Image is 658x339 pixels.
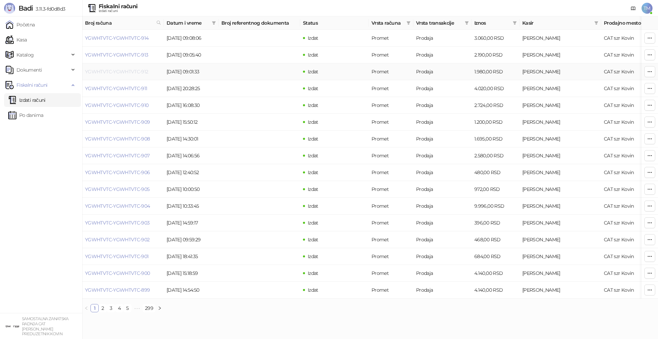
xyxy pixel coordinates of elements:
td: Prodaja [413,198,472,215]
td: Tatjana Micovic [520,181,601,198]
td: YGWHTVTC-YGWHTVTC-909 [82,114,164,131]
td: YGWHTVTC-YGWHTVTC-902 [82,231,164,248]
td: 1.980,00 RSD [472,63,520,80]
span: Datum i vreme [167,19,209,27]
th: Vrsta transakcije [413,16,472,30]
small: SAMOSTALNA ZANATSKA RADNJA CAT [PERSON_NAME] PREDUZETNIK KOVIN [22,316,69,336]
th: Vrsta računa [369,16,413,30]
span: filter [212,21,216,25]
td: YGWHTVTC-YGWHTVTC-901 [82,248,164,265]
td: Prodaja [413,63,472,80]
td: YGWHTVTC-YGWHTVTC-914 [82,30,164,47]
span: Izdat [308,119,318,125]
td: Prodaja [413,30,472,47]
td: 468,00 RSD [472,231,520,248]
td: [DATE] 15:50:12 [164,114,219,131]
td: Tatjana Micovic [520,47,601,63]
a: YGWHTVTC-YGWHTVTC-906 [85,169,150,175]
a: YGWHTVTC-YGWHTVTC-904 [85,203,150,209]
td: Prodaja [413,147,472,164]
span: Fiskalni računi [16,78,47,92]
td: [DATE] 15:18:59 [164,265,219,282]
td: YGWHTVTC-YGWHTVTC-903 [82,215,164,231]
span: filter [210,18,217,28]
span: left [84,306,88,310]
td: 2.724,00 RSD [472,97,520,114]
a: 2 [99,304,107,312]
td: Promet [369,215,413,231]
span: Izdat [308,220,318,226]
li: Sledeća strana [156,304,164,312]
span: filter [463,18,470,28]
td: Tatjana Micovic [520,265,601,282]
a: YGWHTVTC-YGWHTVTC-912 [85,69,148,75]
td: Prodaja [413,215,472,231]
span: filter [405,18,412,28]
td: Prodaja [413,231,472,248]
a: YGWHTVTC-YGWHTVTC-908 [85,136,150,142]
button: right [156,304,164,312]
button: left [82,304,90,312]
a: YGWHTVTC-YGWHTVTC-909 [85,119,150,125]
span: Izdat [308,270,318,276]
td: Promet [369,80,413,97]
a: 4 [115,304,123,312]
a: Izdati računi [8,93,46,107]
a: YGWHTVTC-YGWHTVTC-903 [85,220,150,226]
td: Tatjana Micovic [520,231,601,248]
td: Promet [369,282,413,299]
a: Početna [5,18,35,32]
a: Dokumentacija [628,3,639,14]
span: Izdat [308,253,318,259]
td: Promet [369,30,413,47]
td: Tatjana Micovic [520,198,601,215]
span: Izdat [308,69,318,75]
td: Tatjana Micovic [520,164,601,181]
td: [DATE] 10:00:50 [164,181,219,198]
td: YGWHTVTC-YGWHTVTC-910 [82,97,164,114]
td: Prodaja [413,80,472,97]
td: Prodaja [413,97,472,114]
a: YGWHTVTC-YGWHTVTC-905 [85,186,150,192]
span: filter [511,18,518,28]
span: ••• [132,304,143,312]
td: 684,00 RSD [472,248,520,265]
span: Izdat [308,287,318,293]
td: Promet [369,97,413,114]
td: 396,00 RSD [472,215,520,231]
td: Promet [369,47,413,63]
a: 3 [107,304,115,312]
th: Status [300,16,369,30]
td: Tatjana Micovic [520,63,601,80]
td: [DATE] 09:05:40 [164,47,219,63]
td: 1.200,00 RSD [472,114,520,131]
a: YGWHTVTC-YGWHTVTC-902 [85,237,150,243]
td: 3.060,00 RSD [472,30,520,47]
td: YGWHTVTC-YGWHTVTC-911 [82,80,164,97]
td: YGWHTVTC-YGWHTVTC-912 [82,63,164,80]
span: Iznos [474,19,510,27]
span: Izdat [308,153,318,159]
span: Izdat [308,203,318,209]
td: [DATE] 14:54:50 [164,282,219,299]
td: Promet [369,181,413,198]
td: Promet [369,131,413,147]
li: 4 [115,304,123,312]
td: 2.580,00 RSD [472,147,520,164]
li: 299 [143,304,156,312]
span: filter [593,18,600,28]
a: 299 [143,304,155,312]
td: YGWHTVTC-YGWHTVTC-904 [82,198,164,215]
span: Izdat [308,85,318,92]
td: Tatjana Micovic [520,30,601,47]
td: YGWHTVTC-YGWHTVTC-900 [82,265,164,282]
td: [DATE] 16:08:30 [164,97,219,114]
span: 3.11.3-fd0d8d3 [33,6,65,12]
th: Broj računa [82,16,164,30]
td: [DATE] 12:40:52 [164,164,219,181]
div: Fiskalni računi [99,4,137,9]
span: Vrsta transakcije [416,19,462,27]
td: Prodaja [413,164,472,181]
